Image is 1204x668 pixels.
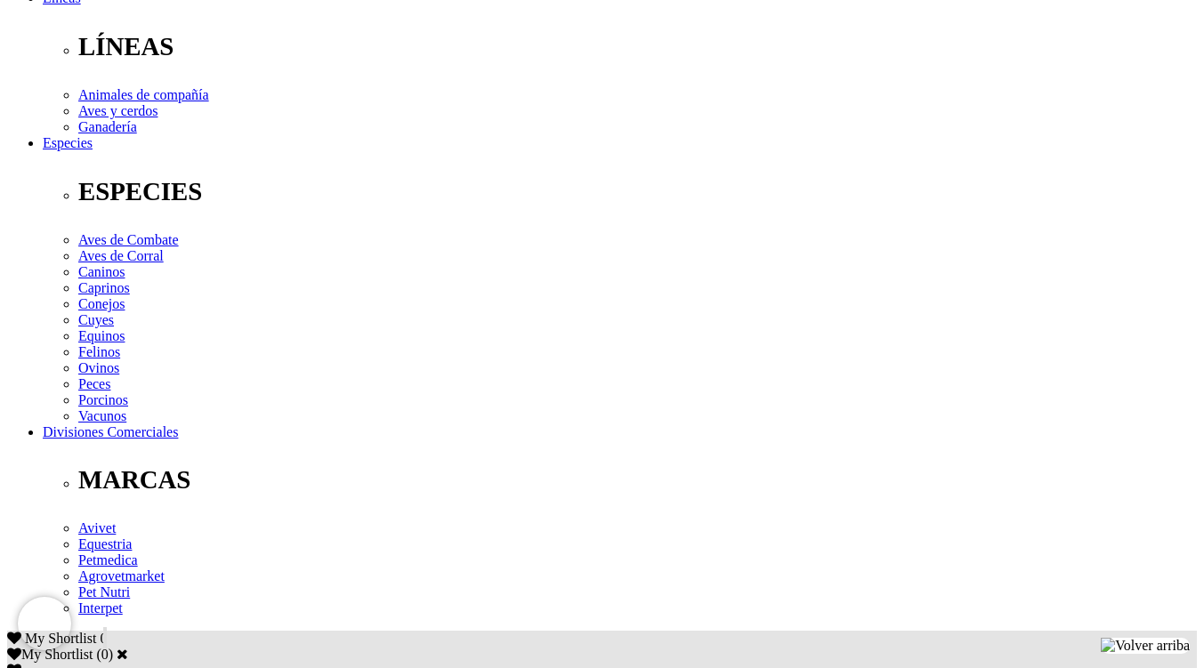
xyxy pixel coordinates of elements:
a: Ovinos [78,360,119,375]
a: Aves de Combate [78,232,179,247]
p: MARCAS [78,465,1197,495]
a: Cerrar [117,647,128,661]
a: Equestria [78,536,132,551]
a: Aves y cerdos [78,103,158,118]
a: Cuyes [78,312,114,327]
img: Volver arriba [1101,638,1190,654]
a: Avivet [78,520,116,535]
a: Agrovetmarket [78,568,165,583]
label: My Shortlist [7,647,93,662]
a: Caninos [78,264,125,279]
a: Divisiones Comerciales [43,424,178,439]
a: Especies [43,135,93,150]
span: ( ) [96,647,113,662]
a: Interpet [78,600,123,616]
p: LÍNEAS [78,32,1197,61]
a: Pet Nutri [78,584,130,600]
a: Conejos [78,296,125,311]
a: Vacunos [78,408,126,423]
span: 0 [100,631,107,646]
a: Equinos [78,328,125,343]
p: ESPECIES [78,177,1197,206]
a: Ganadería [78,119,137,134]
label: 0 [101,647,109,662]
a: Felinos [78,344,120,359]
a: Porcinos [78,392,128,407]
a: Animales de compañía [78,87,209,102]
a: Aves de Corral [78,248,164,263]
a: Caprinos [78,280,130,295]
a: Petmedica [78,552,138,567]
a: Peces [78,376,110,391]
iframe: Brevo live chat [18,597,71,650]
